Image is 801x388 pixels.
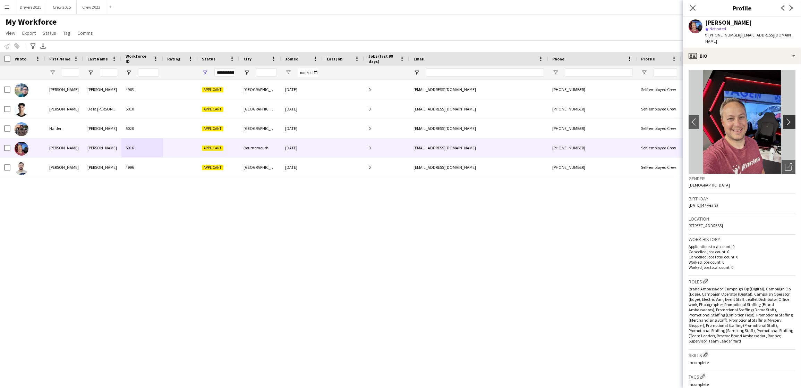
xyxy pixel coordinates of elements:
[83,80,121,99] div: [PERSON_NAME]
[782,160,795,174] div: Open photos pop-in
[641,56,655,61] span: Profile
[552,69,559,76] button: Open Filter Menu
[138,68,159,77] input: Workforce ID Filter Input
[121,158,163,177] div: 4996
[87,69,94,76] button: Open Filter Menu
[709,26,726,31] span: Not rated
[689,203,718,208] span: [DATE] (47 years)
[637,119,681,138] div: Self-employed Crew
[426,68,544,77] input: Email Filter Input
[15,83,28,97] img: Abdul Aleem Mohammed
[239,99,281,118] div: [GEOGRAPHIC_DATA]
[689,196,795,202] h3: Birthday
[689,236,795,242] h3: Work history
[281,119,323,138] div: [DATE]
[15,103,28,117] img: Adrian De la Rosa Sanchez
[689,249,795,254] p: Cancelled jobs count: 0
[29,42,37,50] app-action-btn: Advanced filters
[244,56,252,61] span: City
[548,80,637,99] div: [PHONE_NUMBER]
[202,69,208,76] button: Open Filter Menu
[121,138,163,157] div: 5016
[62,68,79,77] input: First Name Filter Input
[641,69,647,76] button: Open Filter Menu
[256,68,277,77] input: City Filter Input
[689,373,795,380] h3: Tags
[689,286,793,344] span: Brand Ambassador, Campaign Op (Digital), Campaign Op (Edge), Campaign Operator (Digital), Campaig...
[689,259,795,265] p: Worked jobs count: 0
[63,30,70,36] span: Tag
[239,138,281,157] div: Bournemouth
[22,30,36,36] span: Export
[683,3,801,13] h3: Profile
[14,0,47,14] button: Drivers 2025
[83,119,121,138] div: [PERSON_NAME]
[121,99,163,118] div: 5010
[202,165,223,170] span: Applicant
[83,138,121,157] div: [PERSON_NAME]
[298,68,318,77] input: Joined Filter Input
[681,138,710,157] div: 47
[548,138,637,157] div: [PHONE_NUMBER]
[409,119,548,138] div: [EMAIL_ADDRESS][DOMAIN_NAME]
[281,158,323,177] div: [DATE]
[364,80,409,99] div: 0
[45,119,83,138] div: Haider
[45,158,83,177] div: [PERSON_NAME]
[87,56,108,61] span: Last Name
[689,254,795,259] p: Cancelled jobs total count: 0
[202,107,223,112] span: Applicant
[45,138,83,157] div: [PERSON_NAME]
[49,69,56,76] button: Open Filter Menu
[364,119,409,138] div: 0
[47,0,77,14] button: Crew 2025
[281,138,323,157] div: [DATE]
[121,119,163,138] div: 5020
[681,158,710,177] div: 28
[683,48,801,64] div: Bio
[239,80,281,99] div: [GEOGRAPHIC_DATA]
[681,80,710,99] div: 40
[285,69,291,76] button: Open Filter Menu
[121,80,163,99] div: 4963
[705,19,752,26] div: [PERSON_NAME]
[3,28,18,38] a: View
[565,68,633,77] input: Phone Filter Input
[548,119,637,138] div: [PHONE_NUMBER]
[689,223,723,228] span: [STREET_ADDRESS]
[83,99,121,118] div: De la [PERSON_NAME]
[6,17,57,27] span: My Workforce
[49,56,70,61] span: First Name
[15,142,28,156] img: Russell Barnes
[202,87,223,92] span: Applicant
[689,216,795,222] h3: Location
[548,158,637,177] div: [PHONE_NUMBER]
[45,80,83,99] div: [PERSON_NAME]
[364,158,409,177] div: 0
[126,69,132,76] button: Open Filter Menu
[637,138,681,157] div: Self-employed Crew
[6,30,15,36] span: View
[83,158,121,177] div: [PERSON_NAME]
[202,146,223,151] span: Applicant
[126,53,151,64] span: Workforce ID
[689,70,795,174] img: Crew avatar or photo
[239,119,281,138] div: [GEOGRAPHIC_DATA]
[689,351,795,358] h3: Skills
[364,99,409,118] div: 0
[167,56,180,61] span: Rating
[637,158,681,177] div: Self-employed Crew
[689,382,795,387] p: Incomplete
[681,99,710,118] div: 23
[40,28,59,38] a: Status
[705,32,741,38] span: t. [PHONE_NUMBER]
[637,99,681,118] div: Self-employed Crew
[15,122,28,136] img: Haider Ashfaq
[689,265,795,270] p: Worked jobs total count: 0
[552,56,564,61] span: Phone
[202,126,223,131] span: Applicant
[689,182,730,188] span: [DEMOGRAPHIC_DATA]
[77,30,93,36] span: Comms
[285,56,299,61] span: Joined
[43,30,56,36] span: Status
